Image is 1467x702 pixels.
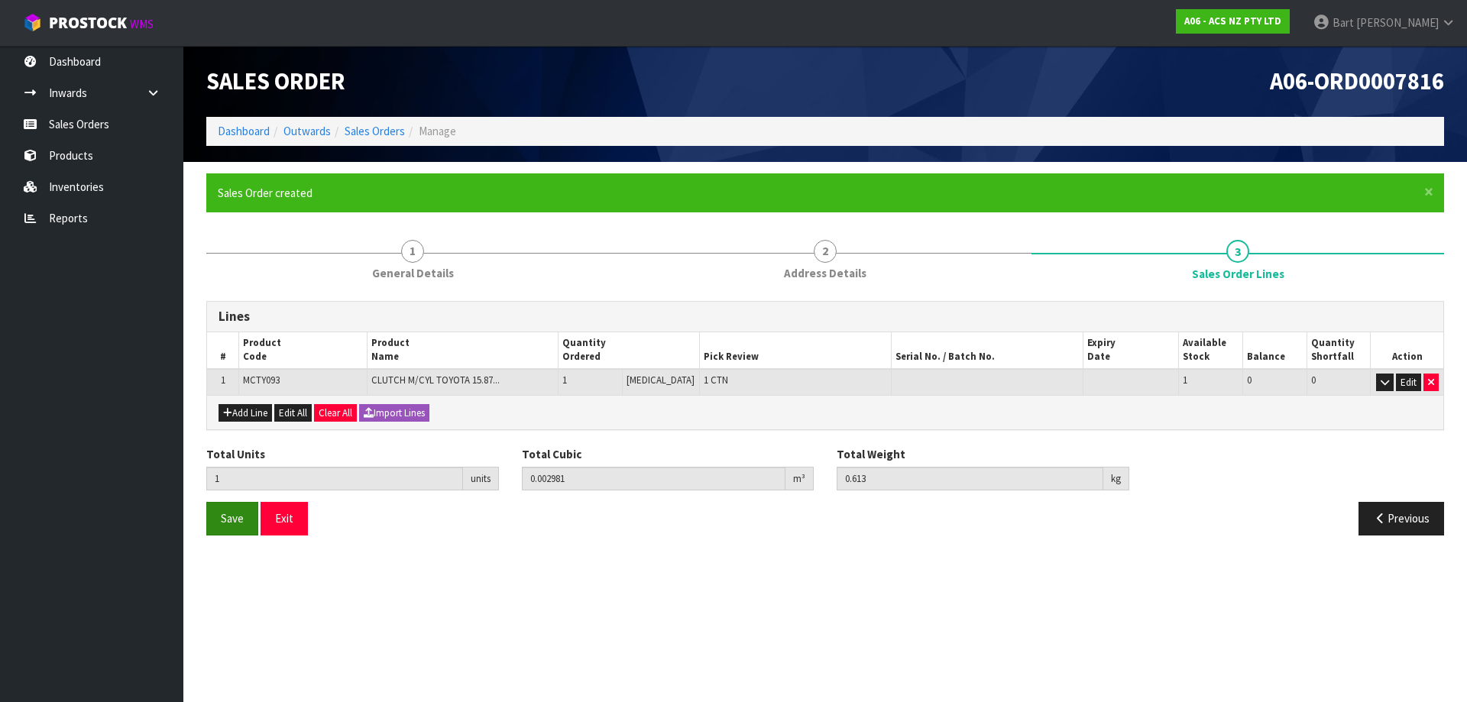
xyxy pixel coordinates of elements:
div: units [463,467,499,491]
span: Address Details [784,265,866,281]
span: 3 [1226,240,1249,263]
span: Sales Order created [218,186,313,200]
th: Quantity Shortfall [1307,332,1371,369]
button: Edit [1396,374,1421,392]
span: CLUTCH M/CYL TOYOTA 15.87... [371,374,500,387]
input: Total Cubic [522,467,786,490]
span: 0 [1311,374,1316,387]
th: Pick Review [700,332,892,369]
label: Total Units [206,446,265,462]
th: Expiry Date [1083,332,1179,369]
span: [MEDICAL_DATA] [627,374,695,387]
span: A06-ORD0007816 [1270,66,1444,95]
span: MCTY093 [243,374,280,387]
button: Clear All [314,404,357,422]
span: General Details [372,265,454,281]
span: Sales Order [206,66,345,95]
strong: A06 - ACS NZ PTY LTD [1184,15,1281,27]
span: 1 CTN [704,374,728,387]
th: Action [1371,332,1443,369]
th: Balance [1243,332,1307,369]
button: Edit All [274,404,312,422]
th: Available Stock [1179,332,1243,369]
small: WMS [130,17,154,31]
a: Sales Orders [345,124,405,138]
div: m³ [785,467,814,491]
span: 2 [814,240,837,263]
img: cube-alt.png [23,13,42,32]
span: × [1424,181,1433,202]
div: kg [1103,467,1129,491]
th: Product Name [367,332,559,369]
label: Total Weight [837,446,905,462]
th: Product Code [239,332,367,369]
span: Sales Order Lines [1192,266,1284,282]
button: Exit [261,502,308,535]
button: Previous [1359,502,1444,535]
th: Serial No. / Batch No. [892,332,1083,369]
a: Outwards [283,124,331,138]
input: Total Units [206,467,463,490]
span: Bart [1333,15,1354,30]
button: Save [206,502,258,535]
span: 1 [221,374,225,387]
input: Total Weight [837,467,1103,490]
span: 0 [1247,374,1252,387]
h3: Lines [219,309,1432,324]
span: 1 [562,374,567,387]
label: Total Cubic [522,446,581,462]
button: Add Line [219,404,272,422]
span: Save [221,511,244,526]
th: # [207,332,239,369]
span: Sales Order Lines [206,290,1444,547]
button: Import Lines [359,404,429,422]
a: Dashboard [218,124,270,138]
span: 1 [1183,374,1187,387]
span: 1 [401,240,424,263]
th: Quantity Ordered [559,332,700,369]
span: [PERSON_NAME] [1356,15,1439,30]
span: ProStock [49,13,127,33]
span: Manage [419,124,456,138]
